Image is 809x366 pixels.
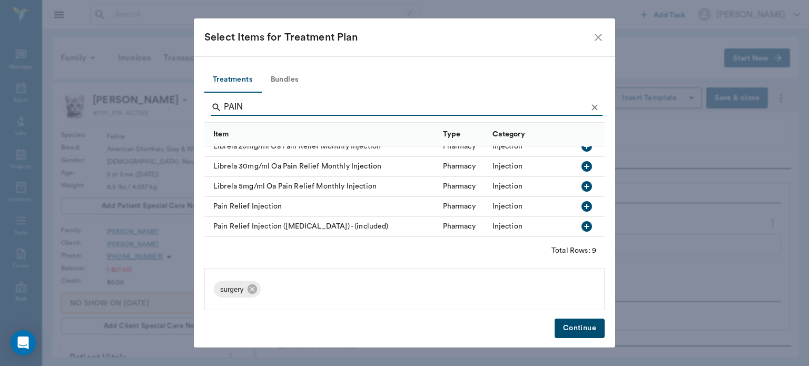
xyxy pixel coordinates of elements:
[11,330,36,355] div: Open Intercom Messenger
[214,281,261,298] div: surgery
[551,245,596,256] div: Total Rows: 9
[492,141,522,152] div: Injection
[487,122,685,146] div: Category
[443,221,476,232] div: Pharmacy
[204,197,438,217] div: Pain Relief Injection
[443,141,476,152] div: Pharmacy
[261,67,308,93] button: Bundles
[587,100,603,115] button: Clear
[204,217,438,237] div: Pain Relief Injection ([MEDICAL_DATA]) - (included)
[204,177,438,197] div: Librela 5mg/ml Oa Pain Relief Monthly Injection
[555,319,605,338] button: Continue
[211,99,603,118] div: Search
[443,120,461,149] div: Type
[213,120,229,149] div: Item
[492,120,525,149] div: Category
[492,181,522,192] div: Injection
[204,157,438,177] div: Librela 30mg/ml Oa Pain Relief Monthly Injection
[492,161,522,172] div: Injection
[204,122,438,146] div: Item
[224,99,587,116] input: Find a treatment
[204,67,261,93] button: Treatments
[204,137,438,157] div: Librela 20mg/ml Oa Pain Relief Monthly Injection
[438,122,487,146] div: Type
[443,181,476,192] div: Pharmacy
[443,201,476,212] div: Pharmacy
[492,221,522,232] div: Injection
[443,161,476,172] div: Pharmacy
[592,31,605,44] button: close
[492,201,522,212] div: Injection
[204,29,592,46] div: Select Items for Treatment Plan
[214,284,250,295] span: surgery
